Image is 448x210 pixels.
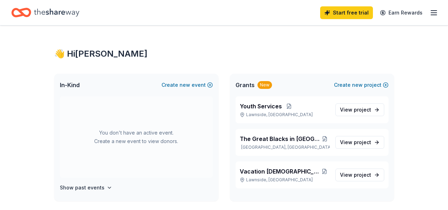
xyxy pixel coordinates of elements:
span: project [354,107,371,113]
span: Youth Services [240,102,282,110]
span: project [354,172,371,178]
div: 👋 Hi [PERSON_NAME] [54,48,394,59]
h4: Show past events [60,183,104,192]
span: View [340,171,371,179]
button: Createnewevent [161,81,213,89]
span: Vacation [DEMOGRAPHIC_DATA] School [240,167,320,176]
p: Lawnside, [GEOGRAPHIC_DATA] [240,177,330,183]
a: Earn Rewards [376,6,427,19]
span: View [340,138,371,147]
span: The Great Blacks in [GEOGRAPHIC_DATA] [240,135,320,143]
span: View [340,106,371,114]
a: Home [11,4,79,21]
button: Createnewproject [334,81,389,89]
a: View project [335,136,384,149]
a: Start free trial [320,6,373,19]
p: Lawnside, [GEOGRAPHIC_DATA] [240,112,330,118]
span: new [352,81,363,89]
span: Grants [236,81,255,89]
a: View project [335,169,384,181]
div: You don't have an active event. Create a new event to view donors. [60,96,213,178]
span: project [354,139,371,145]
a: View project [335,103,384,116]
span: new [180,81,190,89]
button: Show past events [60,183,112,192]
span: In-Kind [60,81,80,89]
p: [GEOGRAPHIC_DATA], [GEOGRAPHIC_DATA] [240,144,330,150]
div: New [257,81,272,89]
